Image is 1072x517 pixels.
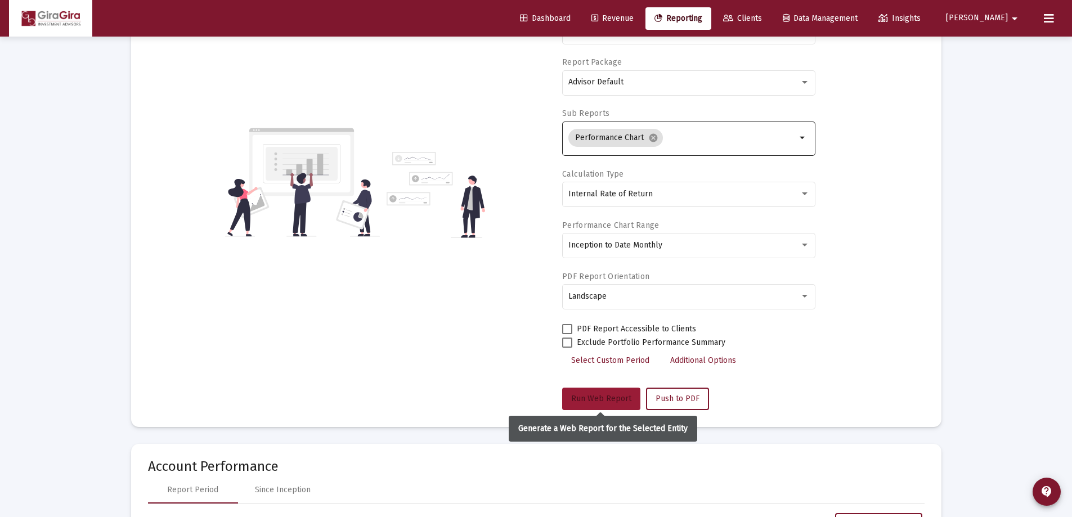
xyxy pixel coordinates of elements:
button: Run Web Report [562,388,640,410]
label: Performance Chart Range [562,221,659,230]
div: Report Period [167,484,218,496]
span: Select Custom Period [571,356,649,365]
label: Sub Reports [562,109,609,118]
span: [PERSON_NAME] [946,14,1008,23]
mat-chip-list: Selection [568,127,796,149]
span: Internal Rate of Return [568,189,653,199]
a: Revenue [582,7,643,30]
label: PDF Report Orientation [562,272,649,281]
div: Since Inception [255,484,311,496]
span: PDF Report Accessible to Clients [577,322,696,336]
span: Reporting [654,14,702,23]
mat-icon: arrow_drop_down [796,131,810,145]
label: Calculation Type [562,169,624,179]
a: Reporting [645,7,711,30]
button: [PERSON_NAME] [932,7,1035,29]
span: Dashboard [520,14,571,23]
span: Revenue [591,14,634,23]
a: Insights [869,7,930,30]
span: Push to PDF [656,394,699,403]
span: Insights [878,14,921,23]
mat-icon: arrow_drop_down [1008,7,1021,30]
img: reporting [225,127,380,238]
span: Run Web Report [571,394,631,403]
span: Additional Options [670,356,736,365]
mat-chip: Performance Chart [568,129,663,147]
img: reporting-alt [387,152,485,238]
a: Dashboard [511,7,580,30]
a: Data Management [774,7,867,30]
span: Exclude Portfolio Performance Summary [577,336,725,349]
span: Landscape [568,291,607,301]
img: Dashboard [17,7,84,30]
span: Data Management [783,14,858,23]
span: Clients [723,14,762,23]
button: Push to PDF [646,388,709,410]
label: Report Package [562,57,622,67]
a: Clients [714,7,771,30]
mat-card-title: Account Performance [148,461,925,472]
mat-icon: contact_support [1040,485,1053,498]
span: Advisor Default [568,77,624,87]
span: Inception to Date Monthly [568,240,662,250]
mat-icon: cancel [648,133,658,143]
